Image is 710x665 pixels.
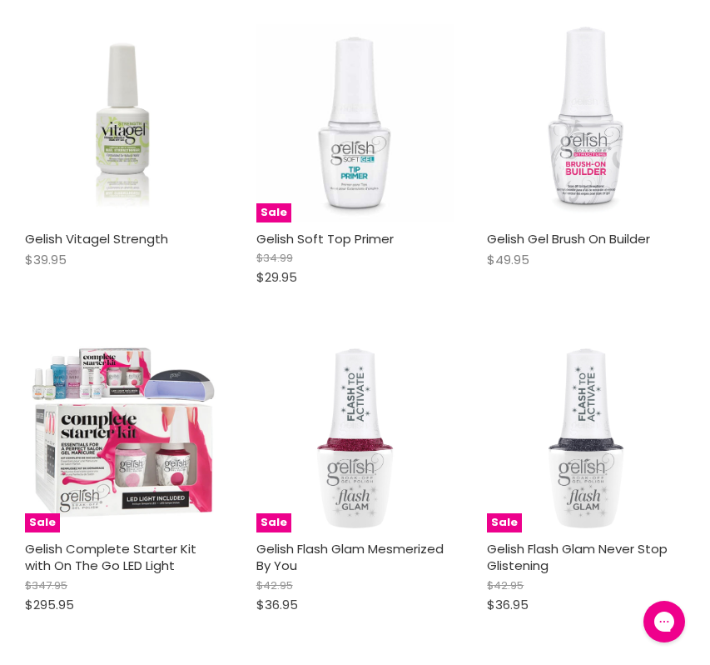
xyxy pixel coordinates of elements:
span: $36.95 [256,596,298,613]
span: $29.95 [256,268,297,286]
a: Gelish Flash Glam Mesmerized By YouSale [256,335,454,533]
span: $42.95 [487,577,524,593]
a: Gelish Complete Starter Kit with On The Go LED Light [25,540,196,574]
a: Gelish Gel Brush On Builder [487,24,685,222]
a: Gelish Vitagel Strength [25,24,223,222]
iframe: Gorgias live chat messenger [635,595,693,648]
span: Sale [487,513,522,532]
span: Sale [256,513,291,532]
img: Gelish Gel Brush On Builder [535,24,637,222]
img: Gelish Flash Glam Never Stop Glistening [546,335,626,533]
span: $34.99 [256,250,293,266]
a: Gelish Soft Top PrimerSale [256,24,454,222]
a: Gelish Gel Brush On Builder [487,230,650,247]
img: Gelish Soft Top Primer [256,24,454,222]
img: Gelish Flash Glam Mesmerized By You [315,335,395,533]
span: $347.95 [25,577,67,593]
span: $36.95 [487,596,529,613]
span: Sale [256,203,291,222]
a: Gelish Flash Glam Mesmerized By You [256,540,444,574]
span: Sale [25,513,60,532]
span: $295.95 [25,596,74,613]
img: Gelish Vitagel Strength [58,24,190,222]
a: Gelish Flash Glam Never Stop Glistening [487,540,668,574]
a: Gelish Complete Starter Kit with On The Go LED LightSale [25,335,223,533]
a: Gelish Flash Glam Never Stop GlisteningSale [487,335,685,533]
span: $42.95 [256,577,293,593]
span: $39.95 [25,251,67,268]
a: Gelish Vitagel Strength [25,230,168,247]
span: $49.95 [487,251,529,268]
a: Gelish Soft Top Primer [256,230,394,247]
img: Gelish Complete Starter Kit with On The Go LED Light [25,335,223,532]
